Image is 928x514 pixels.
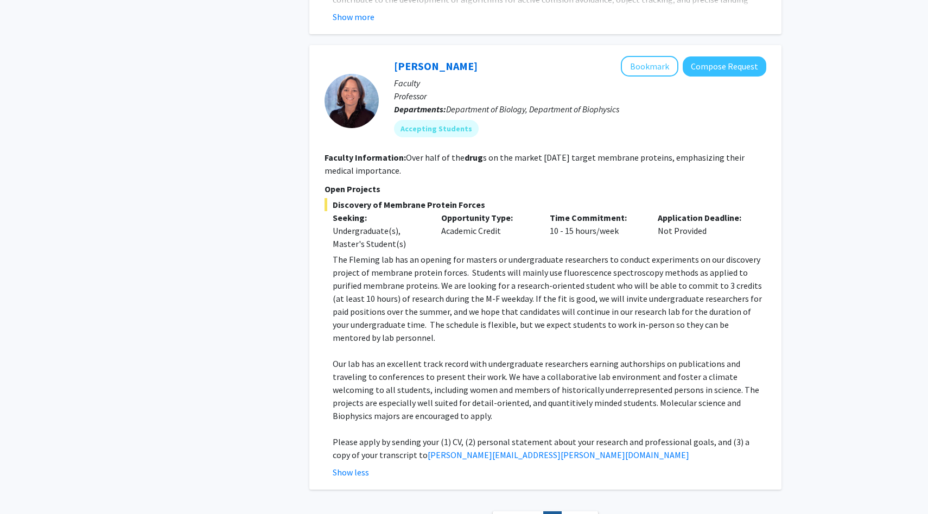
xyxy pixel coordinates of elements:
p: Seeking: [333,211,425,224]
div: Not Provided [650,211,758,250]
a: [PERSON_NAME][EMAIL_ADDRESS][PERSON_NAME][DOMAIN_NAME] [428,449,689,460]
b: Faculty Information: [325,152,406,163]
button: Compose Request to Karen Fleming [683,56,766,77]
p: The Fleming lab has an opening for masters or undergraduate researchers to conduct experiments on... [333,253,766,344]
button: Show more [333,10,374,23]
p: Our lab has an excellent track record with undergraduate researchers earning authorships on publi... [333,357,766,422]
p: Professor [394,90,766,103]
button: Add Karen Fleming to Bookmarks [621,56,678,77]
b: Departments: [394,104,446,115]
p: Application Deadline: [658,211,750,224]
div: 10 - 15 hours/week [542,211,650,250]
p: Time Commitment: [550,211,642,224]
a: [PERSON_NAME] [394,59,478,73]
p: Faculty [394,77,766,90]
p: Please apply by sending your (1) CV, (2) personal statement about your research and professional ... [333,435,766,461]
button: Show less [333,466,369,479]
div: Undergraduate(s), Master's Student(s) [333,224,425,250]
p: Opportunity Type: [441,211,533,224]
fg-read-more: Over half of the s on the market [DATE] target membrane proteins, emphasizing their medical impor... [325,152,745,176]
span: Department of Biology, Department of Biophysics [446,104,619,115]
p: Open Projects [325,182,766,195]
b: drug [465,152,483,163]
span: Discovery of Membrane Protein Forces [325,198,766,211]
mat-chip: Accepting Students [394,120,479,137]
div: Academic Credit [433,211,542,250]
